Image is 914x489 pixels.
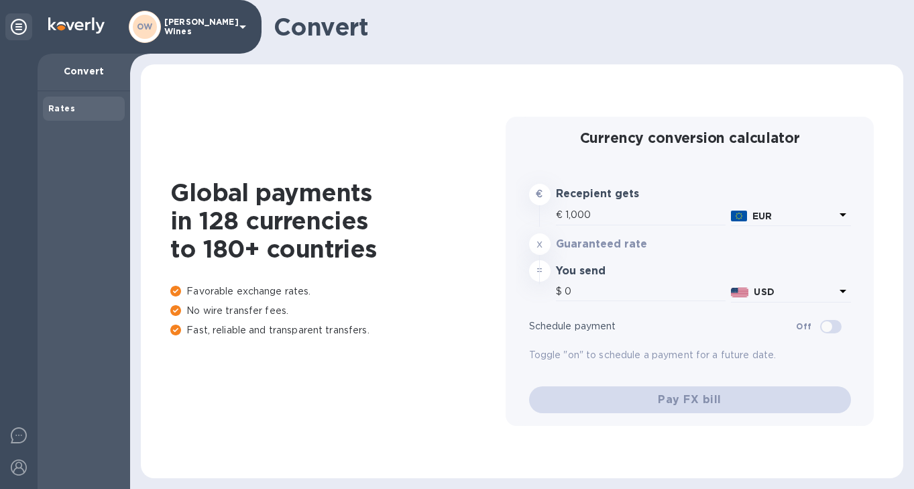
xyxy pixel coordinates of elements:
input: Amount [565,205,726,225]
div: Unpin categories [5,13,32,40]
h1: Convert [274,13,893,41]
div: € [556,205,565,225]
h3: You send [556,265,687,278]
h3: Recepient gets [556,188,687,201]
b: Off [796,321,811,331]
p: Convert [48,64,119,78]
input: Amount [565,282,726,302]
b: USD [754,286,774,297]
p: Toggle "on" to schedule a payment for a future date. [529,348,851,362]
b: EUR [752,211,772,221]
p: Fast, reliable and transparent transfers. [170,323,506,337]
p: No wire transfer fees. [170,304,506,318]
p: [PERSON_NAME] Wines [164,17,231,36]
p: Favorable exchange rates. [170,284,506,298]
h3: Guaranteed rate [556,238,687,251]
div: x [529,233,551,255]
b: Rates [48,103,75,113]
h2: Currency conversion calculator [529,129,851,146]
div: $ [556,282,565,302]
img: Logo [48,17,105,34]
strong: € [536,188,542,199]
h1: Global payments in 128 currencies to 180+ countries [170,178,506,263]
div: = [529,260,551,282]
p: Schedule payment [529,319,797,333]
b: OW [137,21,153,32]
img: USD [731,288,749,297]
